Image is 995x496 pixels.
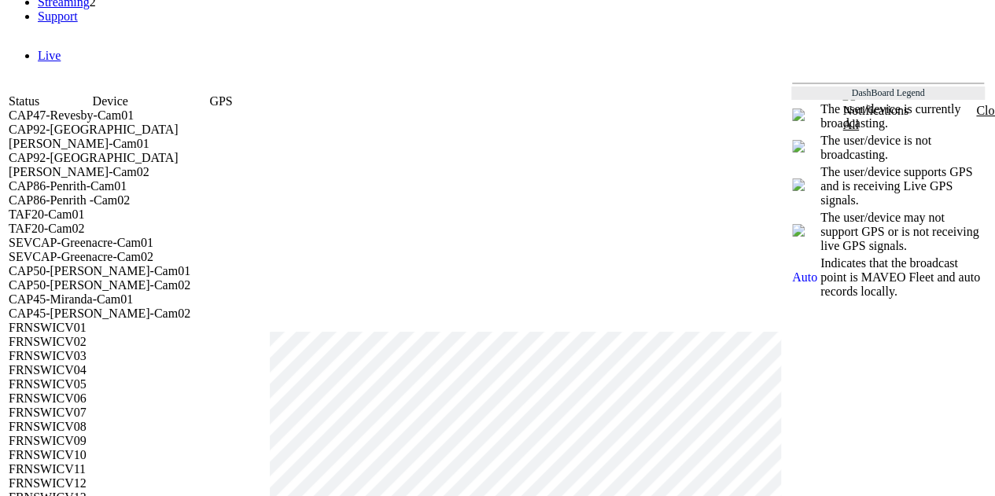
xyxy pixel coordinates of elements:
[9,222,264,236] td: TAF20-Cam02
[820,210,985,254] td: The user/device may not support GPS or is not receiving live GPS signals.
[9,208,264,222] td: TAF20-Cam01
[9,307,264,321] td: CAP45-Miranda-Cam02
[38,9,78,23] a: Support
[9,406,264,420] td: FRNSWICV07
[820,255,985,299] td: Indicates that the broadcast point is MAVEO Fleet and auto records locally.
[9,278,264,292] td: CAP50-Hornsby-Cam02
[9,179,264,193] td: CAP86-Penrith-Cam01
[9,292,264,307] td: CAP45-Miranda-Cam01
[623,89,811,101] span: Welcome, [PERSON_NAME] (General User)
[9,321,264,335] td: FRNSWICV01
[9,94,93,108] td: Status
[38,49,61,62] a: Live
[9,420,264,434] td: FRNSWICV08
[791,86,985,100] td: DashBoard Legend
[9,363,264,377] td: FRNSWICV04
[792,140,805,152] img: miniNoPlay.png
[820,164,985,208] td: The user/device supports GPS and is receiving Live GPS signals.
[9,448,264,462] td: FRNSWICV10
[820,101,985,131] td: The user/device is currently broadcasting.
[9,476,264,490] td: FRNSWICV12
[792,108,805,121] img: miniPlay.png
[9,335,264,349] td: FRNSWICV02
[792,178,805,191] img: crosshair_blue.png
[9,123,264,151] td: CAP92-St Andrews-Cam01
[9,151,264,179] td: CAP92-St Andrews-Cam02
[190,94,252,108] td: GPS
[93,94,190,108] td: Device
[9,264,264,278] td: CAP50-Hornsby-Cam01
[9,236,264,250] td: SEVCAP-Greenacre-Cam01
[9,377,264,391] td: FRNSWICV05
[9,108,264,123] td: CAP47-Revesby-Cam01
[9,349,264,363] td: FRNSWICV03
[9,193,264,208] td: CAP86-Penrith -Cam02
[9,462,264,476] td: FRNSWICV11
[820,133,985,163] td: The user/device is not broadcasting.
[9,391,264,406] td: FRNSWICV06
[792,224,805,237] img: crosshair_gray.png
[9,434,264,448] td: FRNSWICV09
[792,270,817,284] span: Auto
[9,250,264,264] td: SEVCAP-Greenacre-Cam02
